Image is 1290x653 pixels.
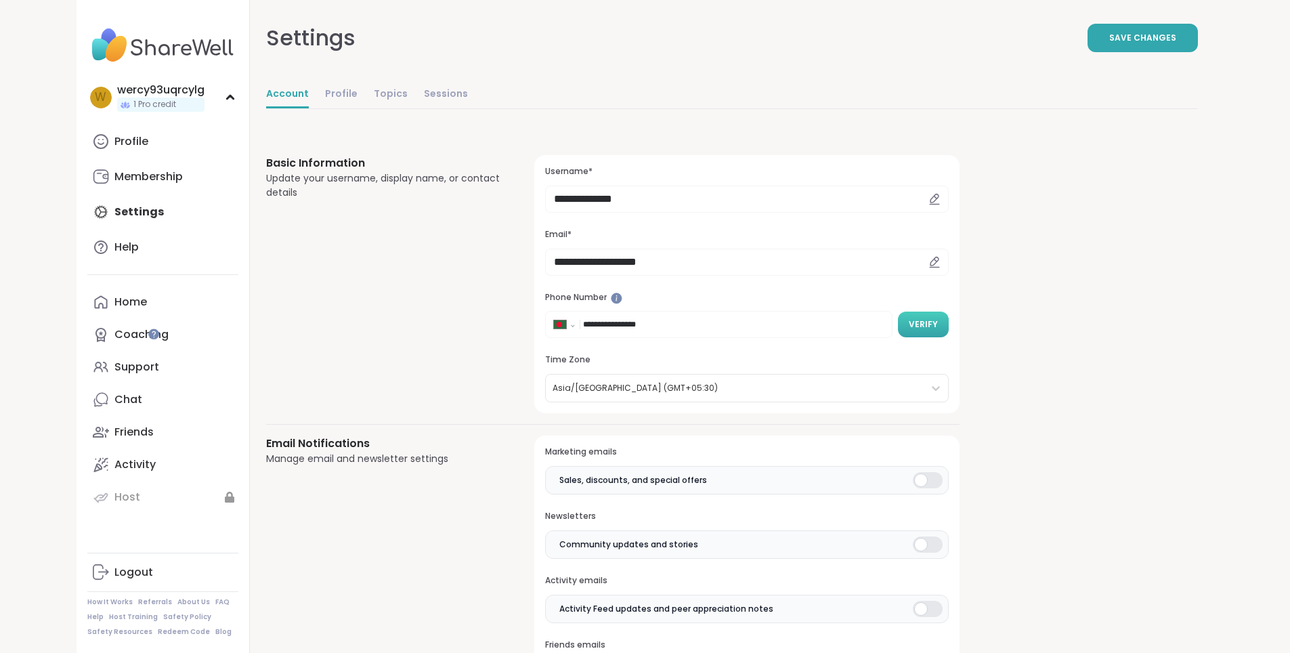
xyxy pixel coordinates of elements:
[559,603,773,615] span: Activity Feed updates and peer appreciation notes
[87,125,238,158] a: Profile
[215,627,232,637] a: Blog
[114,295,147,310] div: Home
[325,81,358,108] a: Profile
[87,597,133,607] a: How It Works
[545,229,948,240] h3: Email*
[545,166,948,177] h3: Username*
[114,565,153,580] div: Logout
[545,292,948,303] h3: Phone Number
[898,312,949,337] button: Verify
[87,416,238,448] a: Friends
[117,83,205,98] div: wercy93uqrcylg
[545,575,948,587] h3: Activity emails
[545,639,948,651] h3: Friends emails
[109,612,158,622] a: Host Training
[177,597,210,607] a: About Us
[114,392,142,407] div: Chat
[611,293,622,304] iframe: Spotlight
[114,327,169,342] div: Coaching
[87,231,238,264] a: Help
[114,490,140,505] div: Host
[133,99,176,110] span: 1 Pro credit
[266,171,502,200] div: Update your username, display name, or contact details
[87,22,238,69] img: ShareWell Nav Logo
[424,81,468,108] a: Sessions
[559,474,707,486] span: Sales, discounts, and special offers
[87,612,104,622] a: Help
[266,22,356,54] div: Settings
[87,161,238,193] a: Membership
[87,286,238,318] a: Home
[138,597,172,607] a: Referrals
[87,383,238,416] a: Chat
[148,329,159,339] iframe: Spotlight
[545,354,948,366] h3: Time Zone
[559,539,698,551] span: Community updates and stories
[266,81,309,108] a: Account
[114,457,156,472] div: Activity
[95,89,106,106] span: w
[87,351,238,383] a: Support
[266,452,502,466] div: Manage email and newsletter settings
[87,318,238,351] a: Coaching
[158,627,210,637] a: Redeem Code
[545,446,948,458] h3: Marketing emails
[266,436,502,452] h3: Email Notifications
[215,597,230,607] a: FAQ
[114,360,159,375] div: Support
[1109,32,1176,44] span: Save Changes
[114,134,148,149] div: Profile
[114,240,139,255] div: Help
[87,481,238,513] a: Host
[87,627,152,637] a: Safety Resources
[114,425,154,440] div: Friends
[87,448,238,481] a: Activity
[114,169,183,184] div: Membership
[374,81,408,108] a: Topics
[909,318,938,331] span: Verify
[266,155,502,171] h3: Basic Information
[87,556,238,589] a: Logout
[1088,24,1198,52] button: Save Changes
[163,612,211,622] a: Safety Policy
[545,511,948,522] h3: Newsletters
